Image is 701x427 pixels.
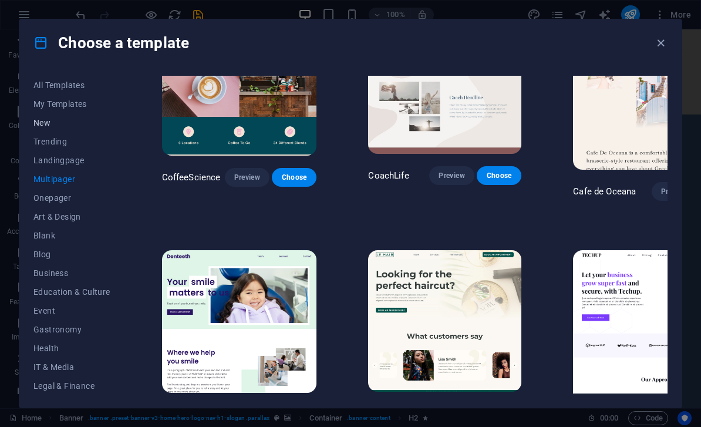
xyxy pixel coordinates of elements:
img: CoffeeScience [162,13,317,156]
button: IT & Media [33,358,110,376]
button: My Templates [33,95,110,113]
button: Art & Design [33,207,110,226]
span: Gastronomy [33,325,110,334]
span: Preview [661,187,687,196]
p: CoffeeScience [162,172,221,183]
button: Choose [272,168,316,187]
span: Choose [281,173,307,182]
span: Art & Design [33,212,110,221]
span: Multipager [33,174,110,184]
button: Landingpage [33,151,110,170]
img: Le Hair [368,250,521,391]
p: CoachLife [368,170,409,181]
span: Landingpage [33,156,110,165]
span: Blank [33,231,110,240]
button: Preview [429,166,474,185]
span: New [33,118,110,127]
span: Legal & Finance [33,381,110,391]
span: My Templates [33,99,110,109]
button: Blog [33,245,110,264]
button: Legal & Finance [33,376,110,395]
span: Choose [486,171,512,180]
button: All Templates [33,76,110,95]
img: Denteeth [162,250,317,393]
button: Health [33,339,110,358]
span: IT & Media [33,362,110,372]
span: Preview [234,173,260,182]
p: Cafe de Oceana [573,186,636,197]
span: Blog [33,250,110,259]
button: Blank [33,226,110,245]
h4: Choose a template [33,33,189,52]
button: Choose [477,166,521,185]
div: For Rent [592,9,645,34]
button: 3 [27,376,42,379]
button: Gastronomy [33,320,110,339]
button: Event [33,301,110,320]
button: Trending [33,132,110,151]
span: Health [33,344,110,353]
span: Preview [439,171,464,180]
button: Education & Culture [33,283,110,301]
button: Onepager [33,189,110,207]
button: Preview [225,168,269,187]
span: Trending [33,137,110,146]
button: 2 [27,360,42,363]
span: Event [33,306,110,315]
span: All Templates [33,80,110,90]
span: Business [33,268,110,278]
button: 1 [27,345,42,348]
span: Onepager [33,193,110,203]
button: Multipager [33,170,110,189]
img: CoachLife [368,13,521,154]
button: New [33,113,110,132]
span: Education & Culture [33,287,110,297]
button: Business [33,264,110,283]
button: Preview [652,182,696,201]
